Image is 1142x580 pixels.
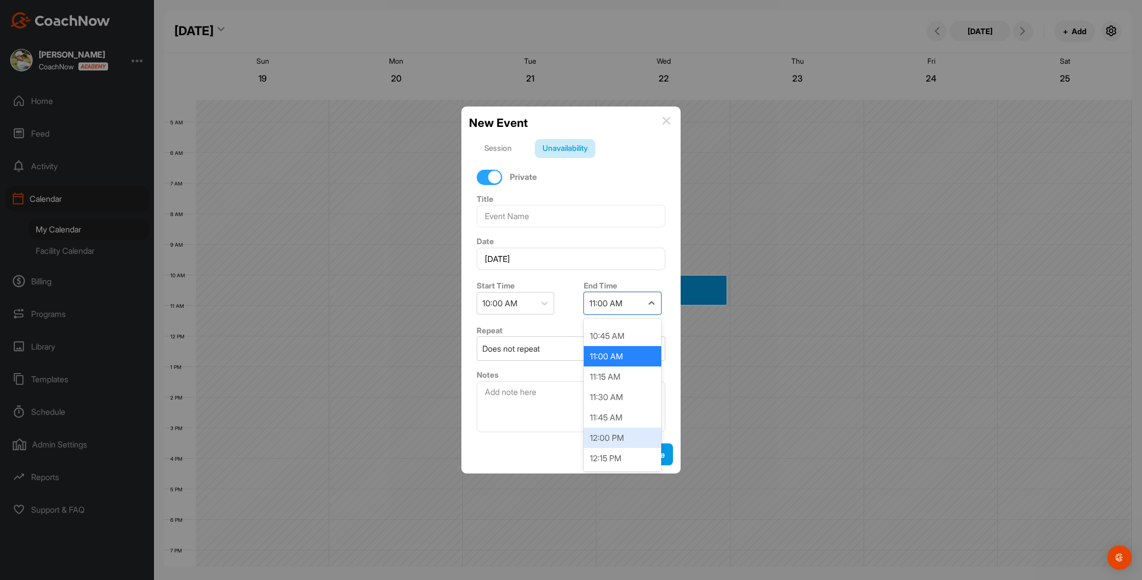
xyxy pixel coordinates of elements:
div: 11:15 AM [584,366,661,387]
div: Open Intercom Messenger [1107,545,1132,570]
input: Select Date [477,248,665,270]
label: Title [477,194,494,204]
div: 10:00 AM [482,297,517,309]
input: Event Name [477,205,665,227]
div: 12:15 PM [584,448,661,468]
div: Unavailability [535,139,595,159]
div: Session [477,139,520,159]
img: info [662,117,670,125]
label: Repeat [477,326,503,335]
label: Notes [477,370,499,380]
label: Start Time [477,281,515,291]
div: 12:00 PM [584,428,661,448]
label: Date [477,236,494,246]
div: 11:00 AM [589,297,622,309]
div: 11:00 AM [584,346,661,366]
div: 11:45 AM [584,407,661,428]
div: 10:45 AM [584,326,661,346]
div: 12:30 PM [584,468,661,489]
span: Private [510,172,537,182]
label: End Time [584,281,617,291]
div: Does not repeat [482,342,540,355]
div: 11:30 AM [584,387,661,407]
h2: New Event [469,114,528,131]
